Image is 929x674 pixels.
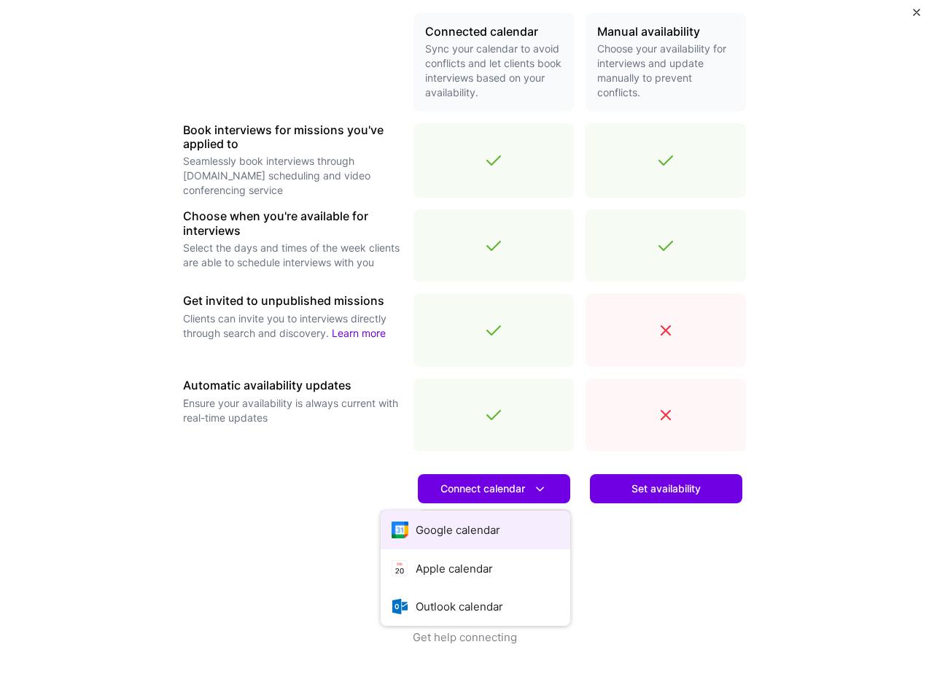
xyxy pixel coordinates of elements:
span: Connect calendar [440,481,548,497]
h3: Manual availability [597,25,734,39]
p: Choose your availability for interviews and update manually to prevent conflicts. [597,42,734,100]
p: Ensure your availability is always current with real-time updates [183,396,402,425]
button: Outlook calendar [381,587,570,626]
button: Apple calendar [381,549,570,588]
i: icon AppleCalendar [392,560,408,577]
a: Learn more [332,327,386,339]
i: icon OutlookCalendar [392,598,408,615]
button: Connect calendar [418,474,570,503]
i: icon DownArrowWhite [532,481,548,497]
p: Sync your calendar to avoid conflicts and let clients book interviews based on your availability. [425,42,562,100]
h3: Automatic availability updates [183,379,402,392]
h3: Get invited to unpublished missions [183,294,402,308]
button: Close [913,9,920,24]
button: Get help connecting [413,630,517,674]
p: Seamlessly book interviews through [DOMAIN_NAME] scheduling and video conferencing service [183,154,402,198]
h3: Choose when you're available for interviews [183,209,402,237]
a: Learn more [418,509,570,538]
i: icon Google [392,522,408,538]
p: Select the days and times of the week clients are able to schedule interviews with you [183,241,402,270]
p: Clients can invite you to interviews directly through search and discovery. [183,311,402,341]
h3: Book interviews for missions you've applied to [183,123,402,151]
h3: Connected calendar [425,25,562,39]
button: Google calendar [381,511,570,549]
span: Set availability [631,481,701,496]
button: Set availability [590,474,742,503]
